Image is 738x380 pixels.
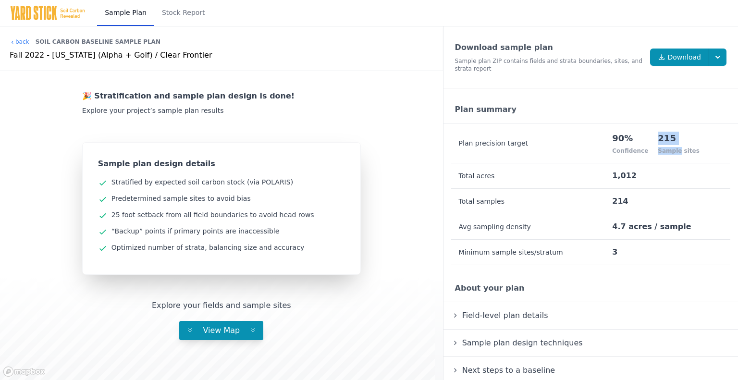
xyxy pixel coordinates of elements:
td: 214 [612,189,730,214]
button: View Map [179,321,263,340]
div: Explore your fields and sample sites [152,300,291,311]
img: Yard Stick Logo [10,5,86,21]
span: Field-level plan details [460,309,550,322]
div: 90% [612,132,648,145]
div: Plan summary [443,96,738,123]
div: Optimized number of strata, balancing size and accuracy [111,243,304,253]
div: Confidence [612,147,648,155]
div: Explore your project’s sample plan results [82,106,361,115]
div: Download sample plan [455,42,643,53]
span: Sample plan design techniques [460,336,585,349]
div: Stratified by expected soil carbon stock (via POLARIS) [111,177,293,188]
th: Total acres [451,163,612,189]
summary: Field-level plan details [451,310,730,321]
div: Soil Carbon Baseline Sample Plan [36,34,160,49]
summary: Sample plan design techniques [451,337,730,349]
span: Next steps to a baseline [460,364,557,377]
div: “Backup” points if primary points are inaccessible [111,226,280,237]
th: Plan precision target [451,123,612,163]
th: Minimum sample sites/stratum [451,240,612,265]
div: 🎉 Stratification and sample plan design is done! [82,90,361,102]
td: 4.7 acres / sample [612,214,730,240]
div: Predetermined sample sites to avoid bias [111,194,251,204]
td: 3 [612,240,730,265]
a: back [10,38,29,46]
td: 1,012 [612,163,730,189]
div: Sample sites [658,147,700,155]
div: Sample plan ZIP contains fields and strata boundaries, sites, and strata report [455,57,643,73]
a: Download [650,49,710,66]
div: About your plan [443,275,738,302]
div: Fall 2022 - [US_STATE] (Alpha + Golf) / Clear Frontier [10,49,433,61]
summary: Next steps to a baseline [451,365,730,376]
th: Total samples [451,189,612,214]
span: View Map [195,326,247,335]
th: Avg sampling density [451,214,612,240]
div: 215 [658,132,700,145]
div: Sample plan design details [98,158,345,170]
div: 25 foot setback from all field boundaries to avoid head rows [111,210,314,221]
